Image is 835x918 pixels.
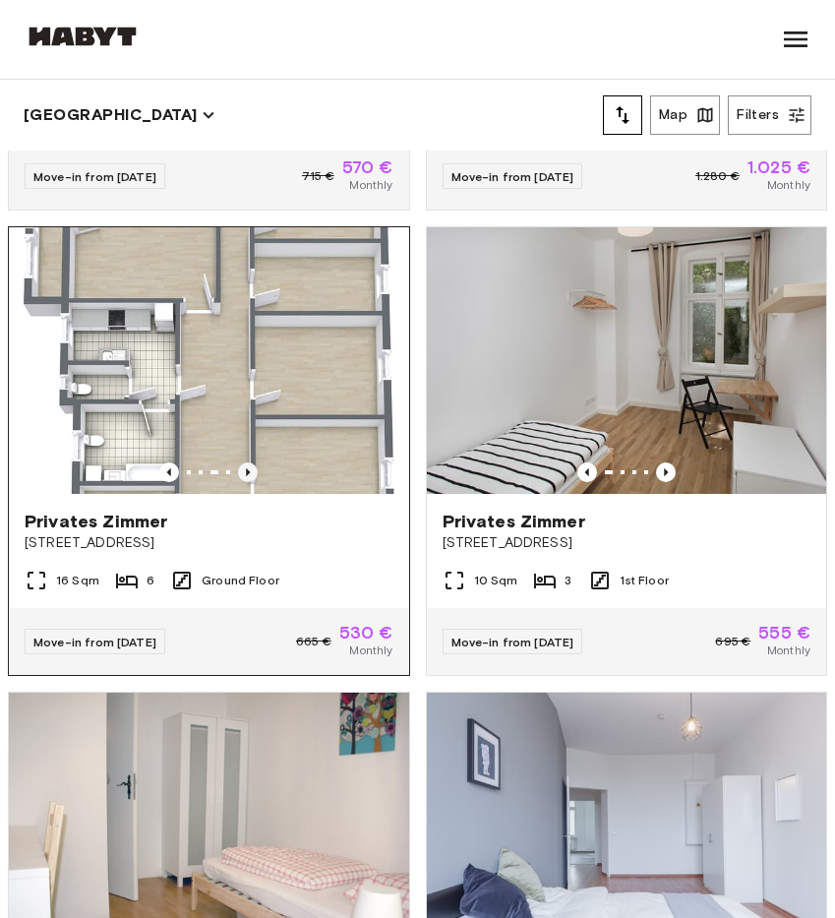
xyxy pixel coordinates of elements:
span: 1.025 € [747,158,810,176]
span: 570 € [342,158,393,176]
span: Monthly [767,176,810,194]
span: Move-in from [DATE] [33,169,156,184]
span: Move-in from [DATE] [451,635,574,649]
span: 6 [147,572,154,589]
span: 695 € [715,633,750,650]
span: 16 Sqm [56,572,99,589]
img: Marketing picture of unit DE-01-029-04M [9,227,409,494]
img: Marketing picture of unit DE-01-233-02M [427,227,827,494]
span: 715 € [302,167,334,185]
button: Map [650,95,720,135]
span: Privates Zimmer [443,510,585,533]
span: 1st Floor [620,572,669,589]
span: Privates Zimmer [25,510,167,533]
button: Previous image [159,462,179,482]
a: Previous imagePrevious imagePrivates Zimmer[STREET_ADDRESS]16 Sqm6Ground FloorMove-in from [DATE]... [8,226,410,676]
button: Previous image [238,462,258,482]
span: Move-in from [DATE] [33,635,156,649]
span: 530 € [339,624,393,642]
span: Monthly [767,642,810,659]
span: [STREET_ADDRESS] [25,533,393,553]
button: Previous image [656,462,676,482]
span: 665 € [296,633,331,650]
span: Monthly [349,176,392,194]
span: [STREET_ADDRESS] [443,533,811,553]
button: Filters [728,95,811,135]
span: Monthly [349,642,392,659]
button: tune [603,95,642,135]
a: Marketing picture of unit DE-01-233-02MPrevious imagePrevious imagePrivates Zimmer[STREET_ADDRESS... [426,226,828,676]
span: 10 Sqm [474,572,518,589]
span: 3 [565,572,571,589]
span: Ground Floor [202,572,279,589]
span: 1.280 € [695,167,740,185]
button: [GEOGRAPHIC_DATA] [24,101,215,129]
img: Habyt [24,27,142,46]
span: 555 € [758,624,810,642]
button: Previous image [577,462,597,482]
span: Move-in from [DATE] [451,169,574,184]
